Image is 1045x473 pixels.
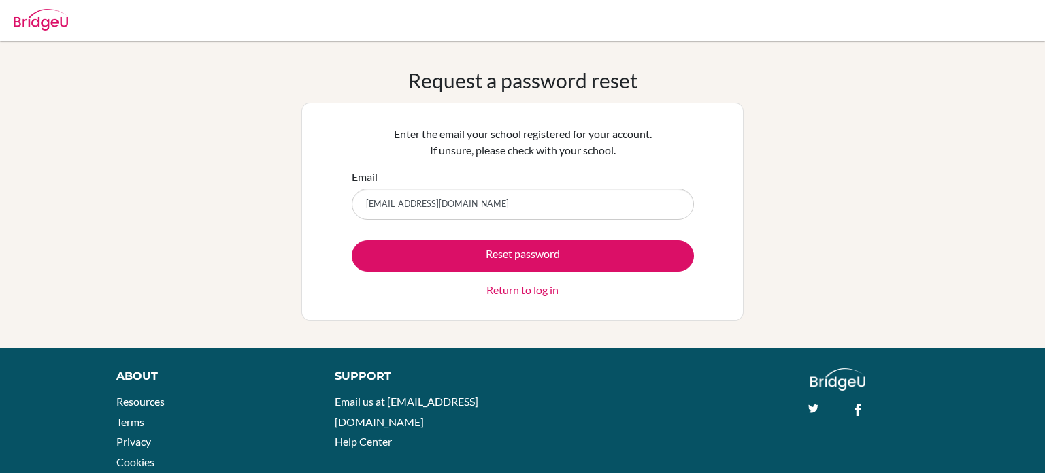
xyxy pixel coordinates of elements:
a: Email us at [EMAIL_ADDRESS][DOMAIN_NAME] [335,395,478,428]
a: Privacy [116,435,151,448]
button: Reset password [352,240,694,272]
a: Return to log in [486,282,559,298]
h1: Request a password reset [408,68,637,93]
a: Cookies [116,455,154,468]
img: Bridge-U [14,9,68,31]
p: Enter the email your school registered for your account. If unsure, please check with your school. [352,126,694,159]
div: About [116,368,304,385]
a: Terms [116,415,144,428]
img: logo_white@2x-f4f0deed5e89b7ecb1c2cc34c3e3d731f90f0f143d5ea2071677605dd97b5244.png [810,368,865,391]
a: Help Center [335,435,392,448]
label: Email [352,169,378,185]
a: Resources [116,395,165,408]
div: Support [335,368,508,385]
